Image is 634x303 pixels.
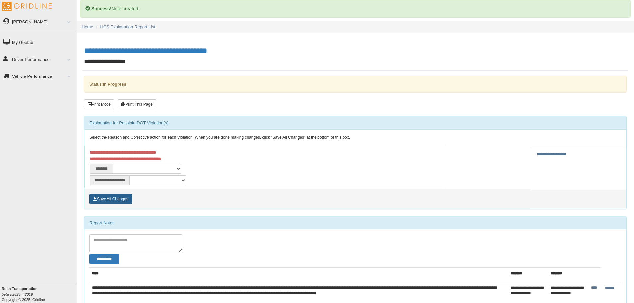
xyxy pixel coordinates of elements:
[2,2,52,11] img: Gridline
[84,99,114,109] button: Print Mode
[84,116,626,130] div: Explanation for Possible DOT Violation(s)
[91,6,111,11] b: Success!
[84,130,626,146] div: Select the Reason and Corrective action for each Violation. When you are done making changes, cli...
[118,99,156,109] button: Print This Page
[103,82,126,87] strong: In Progress
[82,24,93,29] a: Home
[84,76,627,93] div: Status:
[100,24,155,29] a: HOS Explanation Report List
[2,287,38,291] b: Ruan Transportation
[89,194,132,204] button: Save
[89,254,119,264] button: Change Filter Options
[84,216,626,229] div: Report Notes
[2,286,77,302] div: Copyright © 2025, Gridline
[2,292,33,296] i: beta v.2025.4.2019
